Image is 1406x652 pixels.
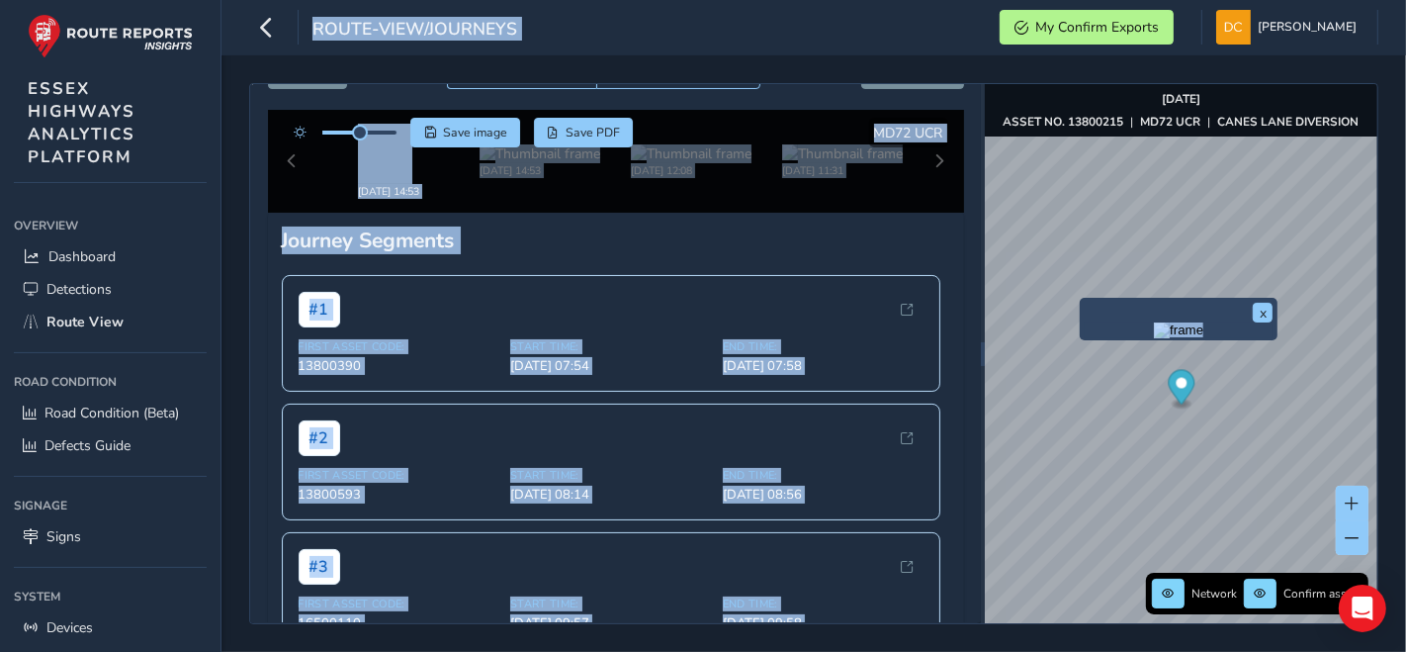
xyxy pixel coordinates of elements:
[782,158,903,173] div: [DATE] 11:31
[510,450,711,465] span: Start Time:
[14,611,207,644] a: Devices
[1216,10,1363,45] button: [PERSON_NAME]
[1169,370,1195,411] div: Map marker
[1283,586,1362,602] span: Confirm assets
[44,404,179,422] span: Road Condition (Beta)
[1035,18,1159,37] span: My Confirm Exports
[299,450,499,465] span: First Asset Code:
[1339,585,1386,632] div: Open Intercom Messenger
[14,306,207,338] a: Route View
[723,322,923,336] span: End Time:
[723,339,923,357] span: [DATE] 07:58
[299,597,499,614] span: 16500110
[1258,10,1357,45] span: [PERSON_NAME]
[14,211,207,240] div: Overview
[631,158,751,173] div: [DATE] 12:08
[299,274,340,310] span: # 1
[299,322,499,336] span: First Asset Code:
[1004,114,1124,130] strong: ASSET NO. 13800215
[1253,303,1273,323] button: x
[328,158,449,173] div: [DATE] 14:53
[510,322,711,336] span: Start Time:
[534,118,634,147] button: PDF
[510,468,711,486] span: [DATE] 08:14
[299,403,340,438] span: # 2
[299,531,340,567] span: # 3
[14,520,207,553] a: Signs
[1162,91,1200,107] strong: [DATE]
[1216,10,1251,45] img: diamond-layout
[782,140,903,158] img: Thumbnail frame
[312,17,517,45] span: route-view/journeys
[1191,586,1237,602] span: Network
[299,468,499,486] span: 13800593
[1154,323,1203,338] img: frame
[46,313,124,331] span: Route View
[46,280,112,299] span: Detections
[631,140,751,158] img: Thumbnail frame
[14,367,207,397] div: Road Condition
[480,158,600,173] div: [DATE] 14:53
[566,125,620,140] span: Save PDF
[14,582,207,611] div: System
[723,597,923,614] span: [DATE] 09:58
[14,429,207,462] a: Defects Guide
[28,14,193,58] img: rr logo
[443,125,507,140] span: Save image
[510,579,711,594] span: Start Time:
[510,597,711,614] span: [DATE] 09:57
[410,118,520,147] button: Save
[723,468,923,486] span: [DATE] 08:56
[14,397,207,429] a: Road Condition (Beta)
[14,491,207,520] div: Signage
[282,209,950,236] div: Journey Segments
[299,579,499,594] span: First Asset Code:
[14,273,207,306] a: Detections
[46,527,81,546] span: Signs
[1000,10,1174,45] button: My Confirm Exports
[1141,114,1201,130] strong: MD72 UCR
[299,339,499,357] span: 13800390
[480,140,600,158] img: Thumbnail frame
[328,140,449,158] img: Thumbnail frame
[874,124,943,142] span: MD72 UCR
[723,579,923,594] span: End Time:
[46,618,93,637] span: Devices
[1004,114,1360,130] div: | |
[510,339,711,357] span: [DATE] 07:54
[1085,323,1273,335] button: Preview frame
[1218,114,1360,130] strong: CANES LANE DIVERSION
[14,240,207,273] a: Dashboard
[723,450,923,465] span: End Time:
[44,436,131,455] span: Defects Guide
[48,247,116,266] span: Dashboard
[28,77,135,168] span: ESSEX HIGHWAYS ANALYTICS PLATFORM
